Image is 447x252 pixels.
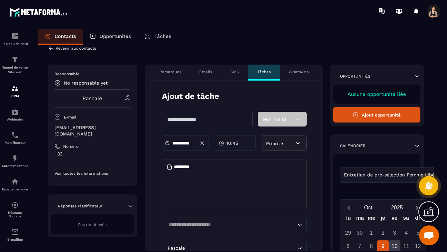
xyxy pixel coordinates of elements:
a: automationsautomationsWebinaire [2,103,28,126]
a: automationsautomationsAutomatisations [2,149,28,173]
div: ve [389,213,400,225]
a: automationsautomationsEspace membre [2,173,28,196]
div: 29 [342,227,354,239]
div: 6 [342,240,354,252]
p: Webinaire [2,118,28,121]
div: 5 [412,227,424,239]
input: Search for option [187,245,296,252]
button: Open years overlay [383,202,411,213]
span: Priorité [266,141,283,146]
a: formationformationCRM [2,80,28,103]
div: 9 [377,240,389,252]
div: sa [400,213,412,225]
p: CRM [2,94,28,98]
div: 8 [366,240,377,252]
p: Contacts [55,33,76,39]
div: 7 [354,240,366,252]
a: formationformationTunnel de vente Site web [2,51,28,80]
p: Tableau de bord [2,42,28,46]
p: Voir toutes les informations [55,171,130,176]
img: formation [11,85,19,93]
div: 30 [354,227,366,239]
img: formation [11,32,19,40]
p: Opportunités [99,33,131,39]
span: Pas de donnée [78,222,107,227]
p: Remarques [159,69,181,75]
img: social-network [11,201,19,209]
p: Calendrier [340,143,366,148]
p: WhatsApp [289,69,309,75]
span: Pascale [166,245,187,252]
p: Tunnel de vente Site web [2,65,28,75]
p: [EMAIL_ADDRESS][DOMAIN_NAME] [55,125,130,137]
p: Ajout de tâche [162,91,219,102]
p: Planificateur [2,141,28,144]
p: Tâches [257,69,271,75]
p: E-mailing [2,238,28,241]
div: lu [343,213,354,225]
div: 11 [400,240,412,252]
button: Open months overlay [355,202,383,213]
img: scheduler [11,131,19,139]
input: Search for option [166,221,296,228]
p: Tâches [154,33,171,39]
p: Réseaux Sociaux [2,211,28,218]
p: E-mail [64,115,76,120]
span: 10:45 [226,140,238,146]
p: Automatisations [2,164,28,168]
img: logo [9,6,69,18]
button: Ajout opportunité [333,107,421,123]
p: +33 [55,151,130,157]
img: formation [11,56,19,64]
p: Réponses Planificateur [58,203,102,209]
p: SMS [230,69,239,75]
div: Search for option [162,217,307,232]
a: Tâches [138,29,178,45]
div: je [377,213,389,225]
div: 3 [389,227,400,239]
p: Emails [199,69,212,75]
p: Revenir aux contacts [56,46,96,51]
a: Pascale [82,95,102,102]
div: 4 [400,227,412,239]
button: Previous month [343,203,355,212]
div: 12 [412,240,424,252]
a: Opportunités [83,29,138,45]
div: di [412,213,423,225]
div: ma [354,213,366,225]
div: 1 [366,227,377,239]
a: social-networksocial-networkRéseaux Sociaux [2,196,28,223]
a: schedulerschedulerPlanificateur [2,126,28,149]
img: automations [11,178,19,186]
div: 2 [377,227,389,239]
p: Numéro [63,144,78,149]
p: Aucune opportunité liée [340,91,414,97]
span: Entretien de pré-sélection Femme Libérée [343,171,444,179]
button: Next month [411,203,423,212]
p: Espace membre [2,187,28,191]
p: Opportunités [340,74,371,79]
div: me [366,213,377,225]
p: Responsable [55,71,130,77]
p: No responsable yet [64,80,108,86]
a: formationformationTableau de bord [2,27,28,51]
img: automations [11,108,19,116]
a: emailemailE-mailing [2,223,28,246]
div: Ouvrir le chat [419,225,439,245]
div: 10 [389,240,400,252]
img: email [11,228,19,236]
span: Non Traité [263,117,286,122]
img: automations [11,154,19,162]
a: Contacts [38,29,83,45]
